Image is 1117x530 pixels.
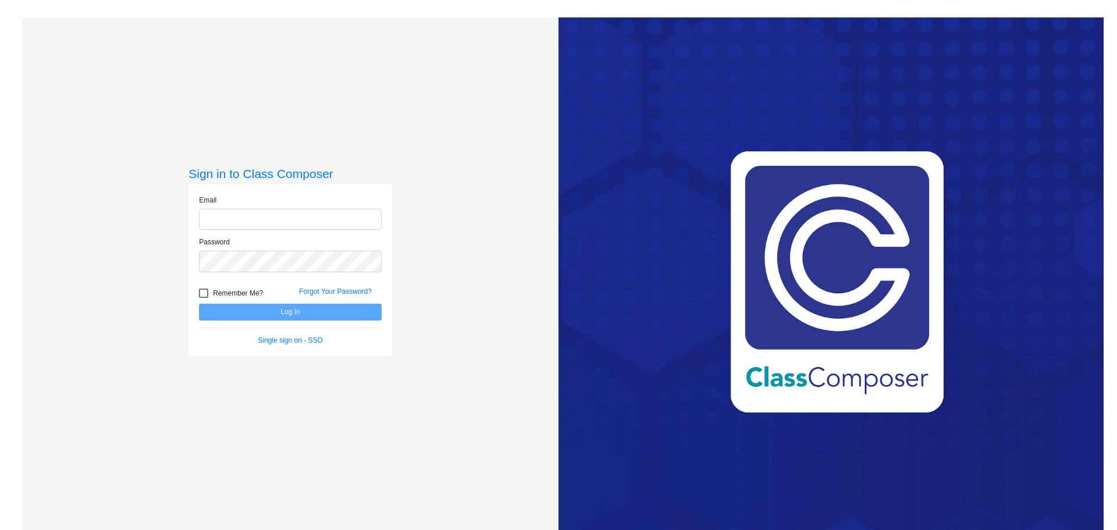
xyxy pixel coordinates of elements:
[188,166,392,181] h3: Sign in to Class Composer
[199,237,230,247] label: Password
[213,286,263,300] span: Remember Me?
[299,287,372,296] a: Forgot Your Password?
[199,304,382,321] button: Log In
[258,336,323,344] a: Single sign on - SSO
[199,195,216,205] label: Email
